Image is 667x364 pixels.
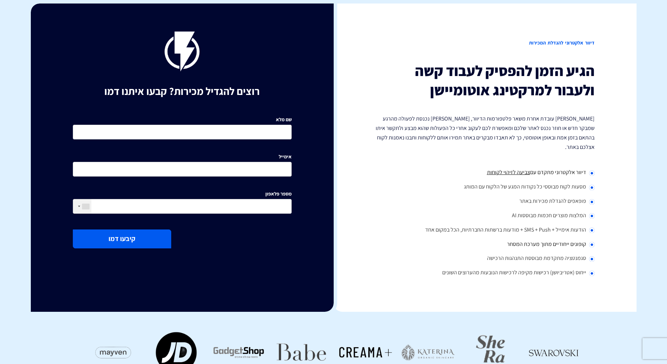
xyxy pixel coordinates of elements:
[376,223,595,238] li: הודעות אימייל + SMS + Push + מודעות ברשתות החברתיות, הכל במקום אחד
[73,229,171,248] button: קיבעו דמו
[507,240,586,248] span: קופונים ייחודיים מתוך מערכת המסחר
[165,32,200,71] img: flashy-black.png
[376,252,595,266] li: סגמנטציה מתקדמת מבוססת התנהגות הרכישה
[279,153,292,160] label: אימייל
[376,32,595,54] h2: דיוור אלקטרוני להגדלת המכירות
[376,266,595,280] li: ייחוס (אטריביושן) רכישות מקיפה לרכישות הנובעות מהערוצים השונים
[487,169,530,176] span: צביעה לזיהוי לקוחות
[530,169,586,176] span: דיוור אלקטרוני מתקדם עם
[265,190,292,197] label: מספר פלאפון
[376,180,595,194] li: מסעות לקוח מבוססי כל נקודות המגע של הלקוח עם המותג
[376,209,595,223] li: המלצות מוצרים חכמות מבוססות AI
[376,114,595,152] p: [PERSON_NAME] עובדת אחרת משאר פלטפורמות הדיוור, [PERSON_NAME] נכנסת לפעולה מהרגע שמבקר חדש או חוז...
[376,61,595,99] h3: הגיע הזמן להפסיק לעבוד קשה ולעבור למרקטינג אוטומיישן
[73,85,292,97] h1: רוצים להגדיל מכירות? קבעו איתנו דמו
[376,194,595,209] li: פופאפים להגדלת מכירות באתר
[276,116,292,123] label: שם מלא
